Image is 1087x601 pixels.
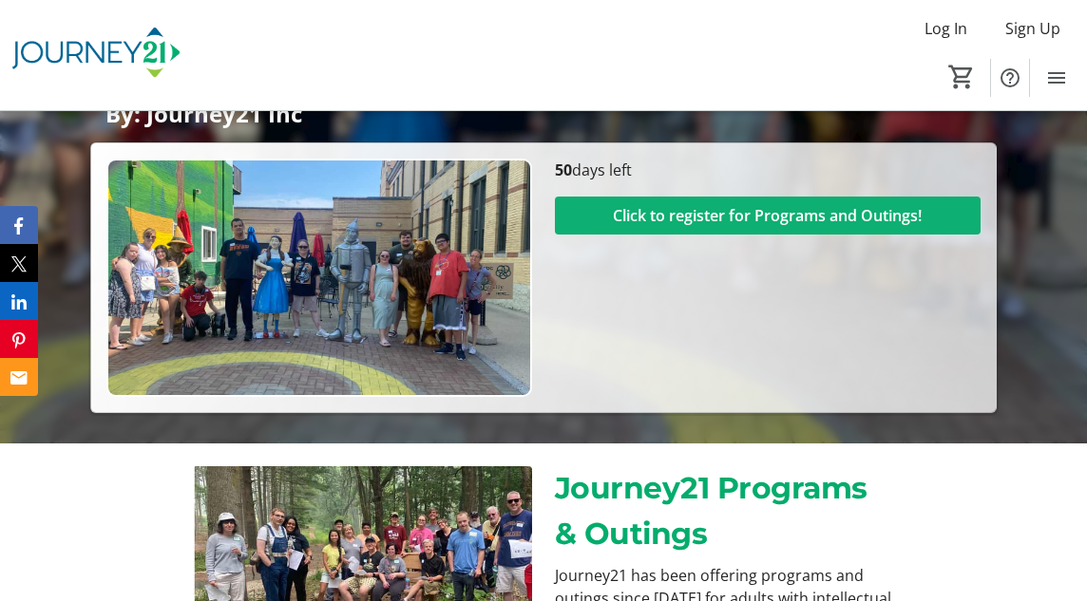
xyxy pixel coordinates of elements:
span: 50 [555,160,572,180]
p: Journey21 Programs & Outings [555,466,894,556]
button: Click to register for Programs and Outings! [555,197,981,235]
button: Menu [1038,59,1076,97]
span: Sign Up [1005,17,1060,40]
p: By: Journey21 Inc [105,102,981,126]
button: Sign Up [990,13,1076,44]
button: Log In [909,13,982,44]
p: days left [555,159,981,181]
button: Help [991,59,1029,97]
button: Cart [944,60,979,94]
img: Journey21's Logo [11,8,181,103]
span: Click to register for Programs and Outings! [613,204,922,227]
img: Campaign CTA Media Photo [106,159,532,398]
span: Log In [925,17,967,40]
